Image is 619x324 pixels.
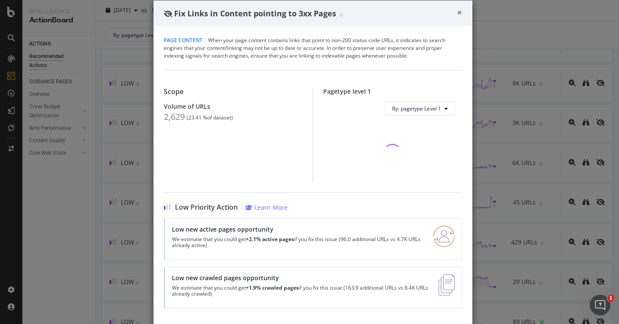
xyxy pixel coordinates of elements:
iframe: Intercom live chat [590,295,610,315]
img: Equal [340,14,343,16]
span: × [457,6,462,18]
p: We estimate that you could get if you fix this issue (96.0 additional URLs vs 4.7K URLs already a... [172,236,423,248]
div: Volume of URLs [164,103,303,110]
span: Page Content [164,37,202,44]
div: When your page content contains links that point to non-200 status code URLs, it indicates to sea... [164,37,462,60]
div: ( 23.41 % of dataset ) [187,115,233,121]
a: Learn More [245,203,288,211]
p: We estimate that you could get if you fix this issue (163.9 additional URLs vs 8.4K URLs already ... [172,285,429,297]
span: 1 [607,295,614,302]
span: | [204,37,207,44]
img: e5DMFwAAAABJRU5ErkJggg== [438,274,454,296]
img: RO06QsNG.png [433,226,455,247]
strong: +2.1% active pages [246,235,294,243]
div: Pagetype level 1 [323,88,462,95]
strong: +1.9% crawled pages [246,284,299,291]
div: Low new active pages opportunity [172,226,423,233]
div: Learn More [254,203,288,211]
button: By: pagetype Level 1 [385,102,455,116]
span: Fix Links in Content pointing to 3xx Pages [174,8,336,18]
div: Low new crawled pages opportunity [172,274,429,281]
span: Low Priority Action [175,203,238,211]
span: By: pagetype Level 1 [392,105,441,112]
div: eye-slash [164,10,172,17]
div: 2,629 [164,112,185,122]
div: Scope [164,88,303,96]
